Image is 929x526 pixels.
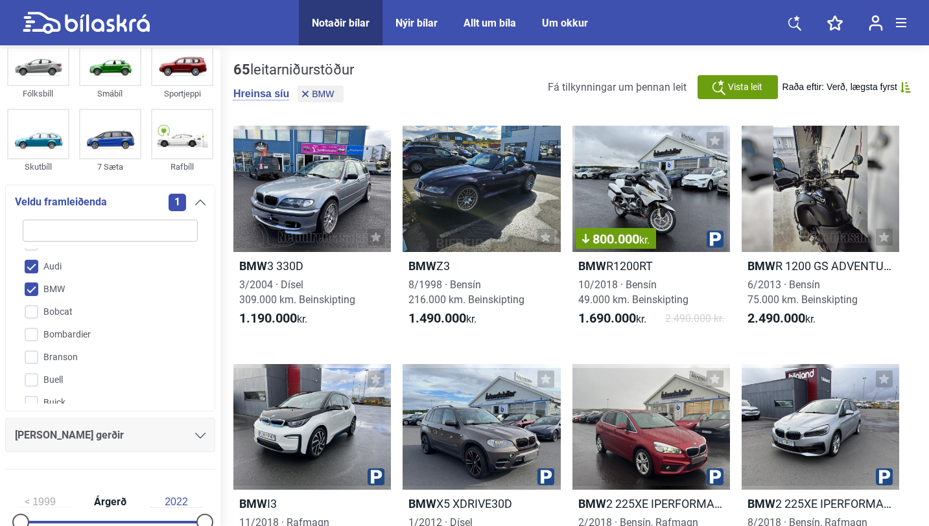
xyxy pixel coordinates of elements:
h2: Z3 [403,258,560,273]
span: kr. [578,311,646,326]
div: Sportjeppi [151,86,213,101]
b: 2.490.000 [747,310,805,326]
h2: I3 [233,496,391,511]
button: Raða eftir: Verð, lægsta fyrst [782,82,911,93]
b: BMW [408,497,436,510]
h2: R1200RT [572,258,730,273]
a: Um okkur [542,17,588,29]
img: parking.png [707,468,723,485]
a: BMWR 1200 GS ADVENTURE6/2013 · Bensín75.000 km. Beinskipting2.490.000kr. [742,126,899,338]
h2: R 1200 GS ADVENTURE [742,258,899,273]
span: 3/2004 · Dísel 309.000 km. Beinskipting [239,279,355,306]
img: parking.png [876,468,893,485]
span: Raða eftir: Verð, lægsta fyrst [782,82,897,93]
button: Hreinsa síu [233,87,289,100]
span: 8/1998 · Bensín 216.000 km. Beinskipting [408,279,524,306]
b: BMW [747,259,775,273]
span: 800.000 [582,233,650,246]
div: leitarniðurstöður [233,62,354,78]
span: Árgerð [91,497,130,507]
div: Smábíl [79,86,141,101]
b: BMW [578,497,606,510]
span: 2.490.000 kr. [665,311,724,326]
span: kr. [408,311,476,326]
a: 800.000kr.BMWR1200RT10/2018 · Bensín49.000 km. Beinskipting1.690.000kr.2.490.000 kr. [572,126,730,338]
span: kr. [239,311,307,326]
a: BMW3 330D3/2004 · Dísel309.000 km. Beinskipting1.190.000kr. [233,126,391,338]
span: BMW [312,89,334,98]
img: parking.png [707,231,723,247]
span: kr. [639,234,650,246]
h2: 2 225XE IPERFORMANCE [742,496,899,511]
button: BMW [298,86,343,102]
span: Vista leit [728,80,762,94]
b: BMW [747,497,775,510]
span: 10/2018 · Bensín 49.000 km. Beinskipting [578,279,688,306]
a: Nýir bílar [395,17,438,29]
b: 1.490.000 [408,310,466,326]
a: Notaðir bílar [312,17,370,29]
span: kr. [747,311,816,326]
div: 7 Sæta [79,159,141,174]
img: parking.png [537,468,554,485]
div: Rafbíll [151,159,213,174]
b: 65 [233,62,250,78]
span: [PERSON_NAME] gerðir [15,426,124,444]
b: BMW [239,259,267,273]
a: Allt um bíla [464,17,516,29]
h2: X5 XDRIVE30D [403,496,560,511]
b: 1.690.000 [578,310,636,326]
img: parking.png [368,468,384,485]
h2: 2 225XE IPERFORMANCE [572,496,730,511]
b: BMW [408,259,436,273]
span: Fá tilkynningar um þennan leit [548,81,687,93]
b: 1.190.000 [239,310,297,326]
a: BMWZ38/1998 · Bensín216.000 km. Beinskipting1.490.000kr. [403,126,560,338]
img: user-login.svg [869,15,883,31]
span: 6/2013 · Bensín 75.000 km. Beinskipting [747,279,858,306]
span: 1 [169,194,186,211]
b: BMW [239,497,267,510]
b: BMW [578,259,606,273]
div: Fólksbíll [7,86,69,101]
span: Veldu framleiðenda [15,193,107,211]
div: Skutbíll [7,159,69,174]
h2: 3 330D [233,258,391,273]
